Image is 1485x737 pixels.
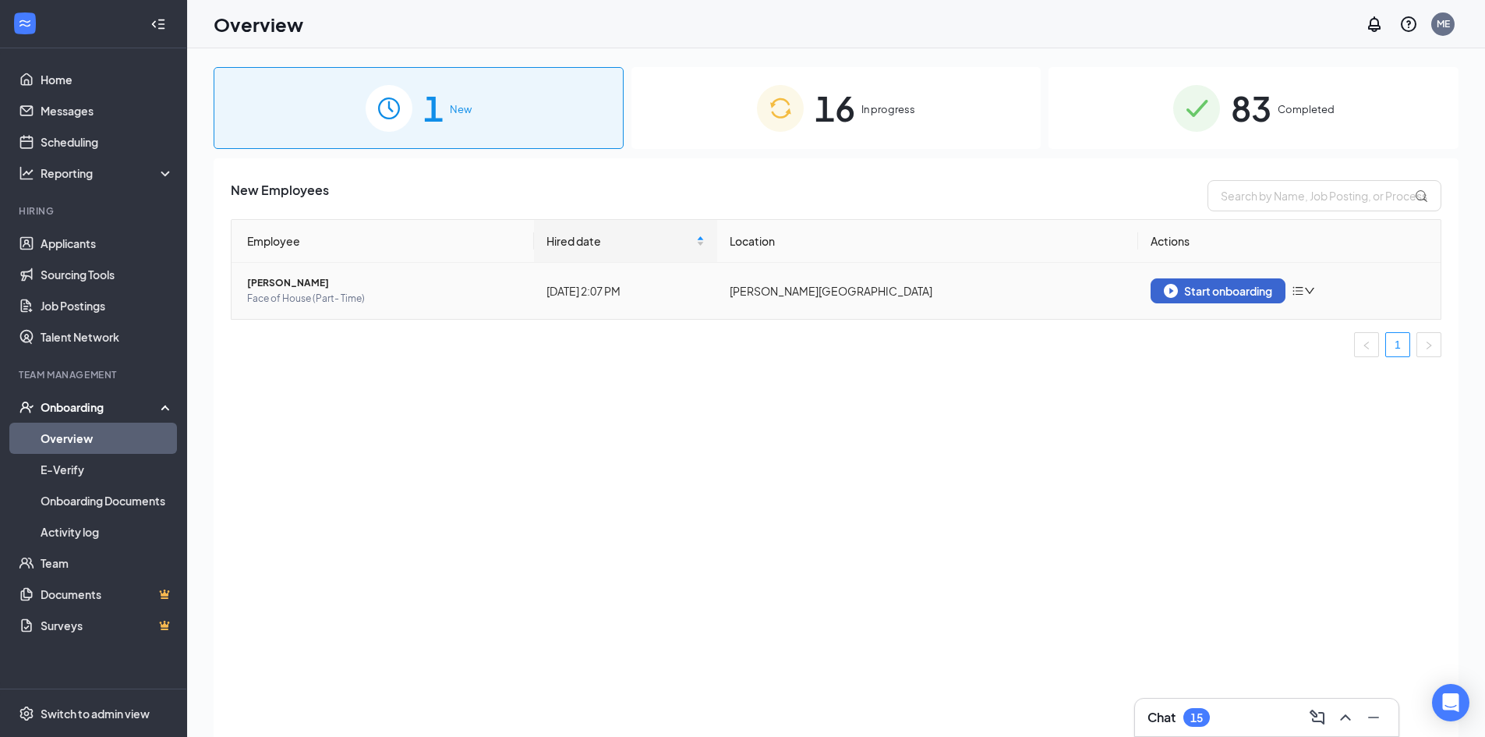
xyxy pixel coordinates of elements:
[1231,81,1271,135] span: 83
[546,232,693,250] span: Hired date
[1336,708,1355,727] svg: ChevronUp
[1164,284,1272,298] div: Start onboarding
[1399,15,1418,34] svg: QuestionInfo
[1292,285,1304,297] span: bars
[19,706,34,721] svg: Settings
[41,423,174,454] a: Overview
[41,454,174,485] a: E-Verify
[861,101,915,117] span: In progress
[19,204,171,218] div: Hiring
[815,81,855,135] span: 16
[1354,332,1379,357] li: Previous Page
[41,228,174,259] a: Applicants
[41,516,174,547] a: Activity log
[1385,332,1410,357] li: 1
[1365,15,1384,34] svg: Notifications
[1147,709,1176,726] h3: Chat
[41,126,174,158] a: Scheduling
[41,259,174,290] a: Sourcing Tools
[717,220,1138,263] th: Location
[1362,341,1371,350] span: left
[1207,180,1441,211] input: Search by Name, Job Posting, or Process
[1138,220,1441,263] th: Actions
[1278,101,1335,117] span: Completed
[41,485,174,516] a: Onboarding Documents
[1308,708,1327,727] svg: ComposeMessage
[19,165,34,181] svg: Analysis
[1416,332,1441,357] li: Next Page
[1432,684,1469,721] div: Open Intercom Messenger
[41,706,150,721] div: Switch to admin view
[41,399,161,415] div: Onboarding
[1437,17,1450,30] div: ME
[19,368,171,381] div: Team Management
[19,399,34,415] svg: UserCheck
[1305,705,1330,730] button: ComposeMessage
[1386,333,1409,356] a: 1
[41,64,174,95] a: Home
[41,579,174,610] a: DocumentsCrown
[1190,711,1203,725] div: 15
[41,547,174,579] a: Team
[17,16,33,31] svg: WorkstreamLogo
[41,610,174,641] a: SurveysCrown
[1364,708,1383,727] svg: Minimize
[450,101,472,117] span: New
[41,95,174,126] a: Messages
[546,282,705,299] div: [DATE] 2:07 PM
[41,321,174,353] a: Talent Network
[150,16,166,32] svg: Collapse
[1151,278,1285,303] button: Start onboarding
[1333,705,1358,730] button: ChevronUp
[214,11,303,37] h1: Overview
[1304,285,1315,296] span: down
[247,291,522,306] span: Face of House (Part- Time)
[232,220,534,263] th: Employee
[41,165,175,181] div: Reporting
[41,290,174,321] a: Job Postings
[717,263,1138,319] td: [PERSON_NAME][GEOGRAPHIC_DATA]
[1354,332,1379,357] button: left
[423,81,444,135] span: 1
[1424,341,1434,350] span: right
[1361,705,1386,730] button: Minimize
[247,275,522,291] span: [PERSON_NAME]
[1416,332,1441,357] button: right
[231,180,329,211] span: New Employees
